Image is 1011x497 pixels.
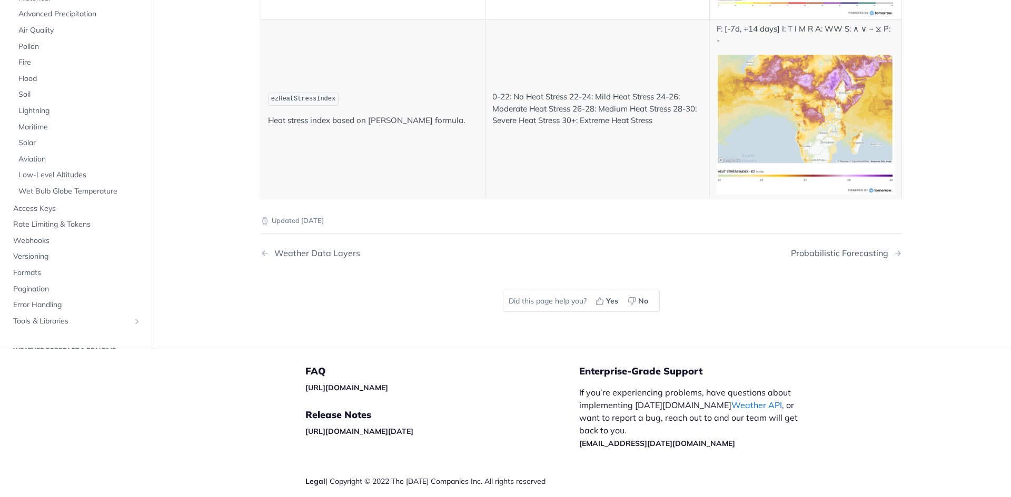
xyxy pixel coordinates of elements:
span: Low-Level Altitudes [18,170,141,180]
button: Show subpages for Tools & Libraries [133,317,141,326]
span: Tools & Libraries [13,316,130,327]
a: Webhooks [8,233,144,249]
span: Error Handling [13,300,141,310]
h2: Weather Forecast & realtime [8,346,144,355]
a: Soil [13,87,144,103]
a: [URL][DOMAIN_NAME] [305,383,388,392]
span: Webhooks [13,236,141,246]
span: Advanced Precipitation [18,9,141,20]
p: If you’re experiencing problems, have questions about implementing [DATE][DOMAIN_NAME] , or want ... [579,386,809,449]
a: Formats [8,265,144,281]
a: Rate Limiting & Tokens [8,217,144,232]
span: Air Quality [18,25,141,36]
span: Pollen [18,42,141,52]
span: Pagination [13,284,141,295]
span: Versioning [13,251,141,262]
a: Access Keys [8,201,144,217]
span: Soil [18,90,141,100]
span: Aviation [18,154,141,165]
span: Solar [18,138,141,148]
button: No [624,293,654,309]
a: Maritime [13,119,144,135]
a: Advanced Precipitation [13,7,144,23]
h5: Release Notes [305,409,579,421]
a: [EMAIL_ADDRESS][DATE][DOMAIN_NAME] [579,439,735,448]
h5: Enterprise-Grade Support [579,365,826,378]
p: Heat stress index based on [PERSON_NAME] formula. [268,115,478,127]
a: Air Quality [13,23,144,38]
button: Yes [592,293,624,309]
a: [URL][DOMAIN_NAME][DATE] [305,427,413,436]
a: Lightning [13,103,144,119]
a: Weather API [731,400,782,410]
p: 0-22: No Heat Stress 22-24: Mild Heat Stress 24-26: Moderate Heat Stress 26-28: Medium Heat Stres... [492,91,702,127]
div: Probabilistic Forecasting [791,248,894,258]
span: Wet Bulb Globe Temperature [18,186,141,197]
span: Maritime [18,122,141,133]
a: Flood [13,71,144,87]
div: Weather Data Layers [269,248,360,258]
a: Fire [13,55,144,70]
span: Expand image [717,119,895,129]
div: | Copyright © 2022 The [DATE] Companies Inc. All rights reserved [305,476,579,486]
a: Pagination [8,281,144,297]
p: Updated [DATE] [261,216,902,226]
span: Yes [606,296,618,307]
nav: Pagination Controls [261,238,902,269]
span: Lightning [18,106,141,116]
p: F: [-7d, +14 days] I: T I M R A: WW S: ∧ ∨ ~ ⧖ P: - [717,23,895,47]
a: Legal [305,476,325,486]
div: Did this page help you? [503,290,660,312]
span: ezHeatStressIndex [271,95,335,103]
span: Formats [13,268,141,278]
h5: FAQ [305,365,579,378]
a: Versioning [8,249,144,265]
span: Rate Limiting & Tokens [13,219,141,230]
a: Aviation [13,151,144,167]
a: Low-Level Altitudes [13,167,144,183]
span: Fire [18,57,141,68]
a: Previous Page: Weather Data Layers [261,248,536,258]
a: Solar [13,135,144,151]
a: Wet Bulb Globe Temperature [13,184,144,199]
a: Error Handling [8,297,144,313]
span: Flood [18,74,141,84]
span: Access Keys [13,204,141,214]
span: No [638,296,648,307]
a: Pollen [13,39,144,55]
a: Next Page: Probabilistic Forecasting [791,248,902,258]
a: Tools & LibrariesShow subpages for Tools & Libraries [8,313,144,329]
